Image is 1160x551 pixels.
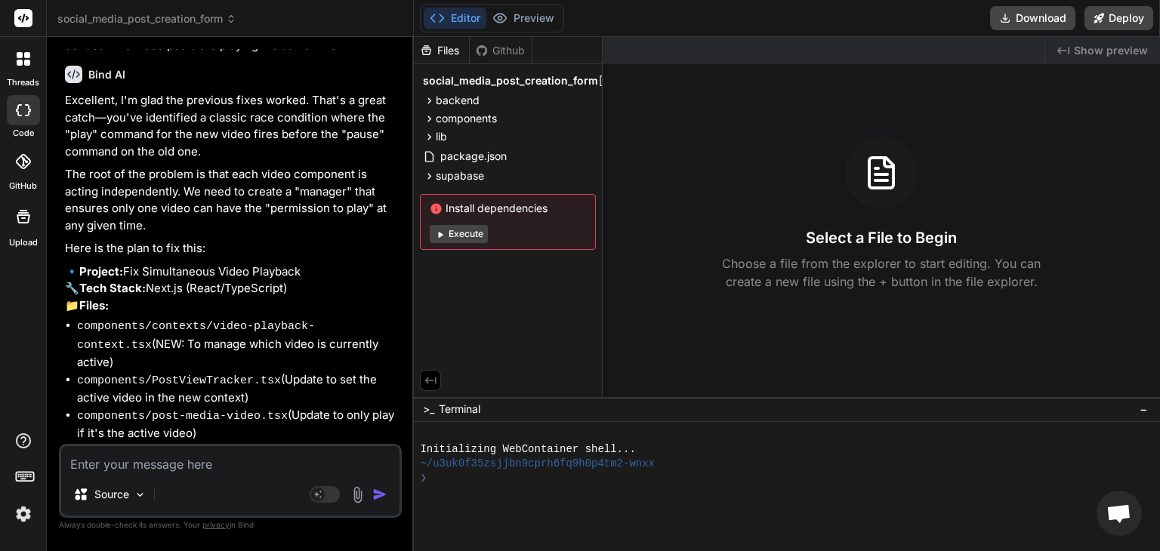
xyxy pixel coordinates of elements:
span: components [436,111,497,126]
li: (Update to only play if it's the active video) [77,407,399,442]
p: Excellent, I'm glad the previous fixes worked. That's a great catch—you've identified a classic r... [65,92,399,160]
button: Deploy [1084,6,1153,30]
span: social_media_post_creation_form [57,11,236,26]
span: privacy [202,520,230,529]
span: − [1140,402,1148,417]
button: − [1137,397,1151,421]
label: Upload [9,236,38,249]
label: code [13,127,34,140]
button: Execute [430,225,488,243]
p: Source [94,487,129,502]
img: Pick Models [134,488,147,501]
span: backend [436,93,480,108]
img: icon [372,487,387,502]
code: components/post-media-video.tsx [77,410,288,423]
code: components/contexts/video-playback-context.tsx [77,320,315,352]
span: social_media_post_creation_form [423,73,598,88]
img: settings [11,501,36,527]
a: Open chat [1097,491,1142,536]
button: Preview [486,8,560,29]
button: Editor [424,8,486,29]
p: 🔹 Fix Simultaneous Video Playback 🔧 Next.js (React/TypeScript) 📁 [65,263,399,315]
span: Initializing WebContainer shell... [420,442,635,457]
label: GitHub [9,180,37,192]
label: threads [7,76,39,89]
span: package.json [439,147,508,165]
li: (Update to provide the context and pass to the video component) [77,442,399,479]
p: Here is the plan to fix this: [65,240,399,257]
span: lib [436,129,447,144]
span: Terminal [439,402,480,417]
button: Download [990,6,1075,30]
span: supabase [436,168,484,183]
span: ~/u3uk0f35zsjjbn9cprh6fq9h0p4tm2-wnxx [420,457,655,471]
code: components/PostViewTracker.tsx [77,374,281,387]
strong: Tech Stack: [79,281,146,295]
p: The root of the problem is that each video component is acting independently. We need to create a... [65,166,399,234]
strong: Files: [79,298,109,312]
div: Github [470,43,532,58]
img: attachment [349,486,366,503]
h3: Select a File to Begin [806,227,957,248]
p: Choose a file from the explorer to start editing. You can create a new file using the + button in... [712,254,1050,291]
li: (NEW: To manage which video is currently active) [77,317,399,371]
p: Always double-check its answers. Your in Bind [59,518,402,532]
li: (Update to set the active video in the new context) [77,371,399,407]
span: Install dependencies [430,201,586,216]
strong: Project: [79,264,123,279]
h6: Bind AI [88,67,125,82]
div: Files [414,43,469,58]
span: >_ [423,402,434,417]
span: ❯ [420,471,427,485]
span: Show preview [1074,43,1148,58]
